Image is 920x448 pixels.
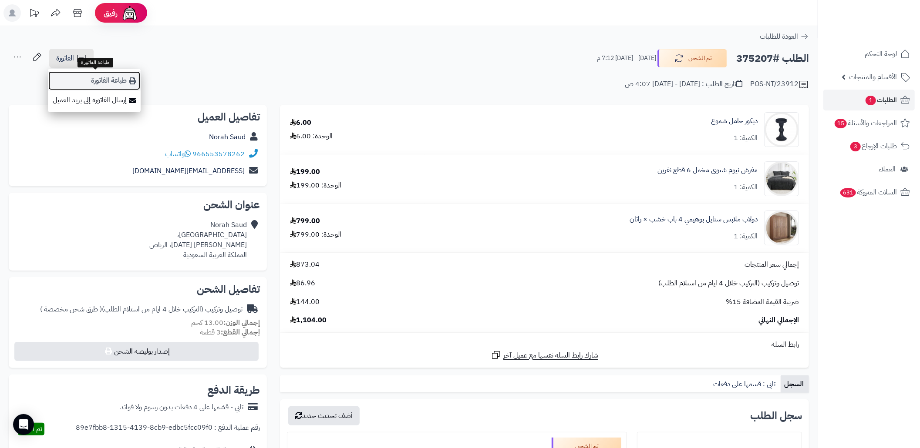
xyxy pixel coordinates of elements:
[765,112,799,147] img: 1726331484-110319010047-90x90.jpg
[781,375,809,393] a: السجل
[823,43,915,64] a: لوحة التحكم
[839,186,897,198] span: السلات المتروكة
[149,220,247,260] div: Norah Saud [GEOGRAPHIC_DATA]، [PERSON_NAME] [DATE]، الرياض المملكة العربية السعودية
[760,31,809,42] a: العودة للطلبات
[200,327,260,338] small: 3 قطعة
[16,200,260,210] h2: عنوان الشحن
[758,315,799,325] span: الإجمالي النهائي
[734,182,758,192] div: الكمية: 1
[290,260,320,270] span: 873.04
[121,4,138,22] img: ai-face.png
[290,167,320,177] div: 199.00
[630,214,758,224] a: دولاب ملابس ستايل بوهيمي 4 باب خشب × راتان
[132,166,245,176] a: [EMAIL_ADDRESS][DOMAIN_NAME]
[823,113,915,134] a: المراجعات والأسئلة15
[765,161,799,196] img: 1734447723-110202020131-90x90.jpg
[765,211,799,245] img: 1749977265-1-90x90.jpg
[760,31,798,42] span: العودة للطلبات
[861,20,912,38] img: logo-2.png
[503,351,598,361] span: شارك رابط السلة نفسها مع عميل آخر
[834,117,897,129] span: المراجعات والأسئلة
[657,165,758,175] a: مفرش نيوم شتوي مخمل 6 قطع نفرين
[823,182,915,203] a: السلات المتروكة631
[850,142,861,152] span: 3
[209,132,246,142] a: Norah Saud
[290,216,320,226] div: 799.00
[625,79,742,89] div: تاريخ الطلب : [DATE] - [DATE] 4:07 ص
[866,96,876,106] span: 1
[56,53,74,64] span: الفاتورة
[290,278,315,288] span: 86.96
[165,149,191,159] a: واتساب
[13,414,34,435] div: Open Intercom Messenger
[849,140,897,152] span: طلبات الإرجاع
[491,350,598,361] a: شارك رابط السلة نفسها مع عميل آخر
[223,318,260,328] strong: إجمالي الوزن:
[48,71,141,90] a: طباعة الفاتورة
[750,411,802,421] h3: سجل الطلب
[710,375,781,393] a: تابي : قسمها على دفعات
[711,116,758,126] a: ديكور حامل شموع
[290,230,341,240] div: الوحدة: 799.00
[290,118,311,128] div: 6.00
[49,49,94,68] a: الفاتورة
[288,406,360,425] button: أضف تحديث جديد
[290,315,327,325] span: 1,104.00
[283,340,805,350] div: رابط السلة
[657,49,727,67] button: تم الشحن
[734,231,758,241] div: الكمية: 1
[40,304,243,314] div: توصيل وتركيب (التركيب خلال 4 ايام من استلام الطلب)
[865,94,897,106] span: الطلبات
[879,163,896,175] span: العملاء
[104,8,118,18] span: رفيق
[221,327,260,338] strong: إجمالي القطع:
[734,133,758,143] div: الكمية: 1
[823,136,915,157] a: طلبات الإرجاع3
[745,260,799,270] span: إجمالي سعر المنتجات
[823,90,915,110] a: الطلبات1
[191,318,260,328] small: 13.00 كجم
[290,181,341,191] div: الوحدة: 199.00
[207,385,260,395] h2: طريقة الدفع
[78,58,113,67] div: طباعة الفاتورة
[40,304,102,314] span: ( طرق شحن مخصصة )
[23,4,45,24] a: تحديثات المنصة
[823,159,915,180] a: العملاء
[840,188,856,198] span: 631
[597,54,656,63] small: [DATE] - [DATE] 7:12 م
[14,342,259,361] button: إصدار بوليصة الشحن
[76,423,260,435] div: رقم عملية الدفع : 89e7fbb8-1315-4139-8cb9-edbc5fcc09f0
[658,278,799,288] span: توصيل وتركيب (التركيب خلال 4 ايام من استلام الطلب)
[849,71,897,83] span: الأقسام والمنتجات
[835,119,847,129] span: 15
[290,131,333,141] div: الوحدة: 6.00
[290,297,320,307] span: 144.00
[16,112,260,122] h2: تفاصيل العميل
[736,50,809,67] h2: الطلب #375207
[726,297,799,307] span: ضريبة القيمة المضافة 15%
[16,284,260,294] h2: تفاصيل الشحن
[48,90,141,110] a: إرسال الفاتورة إلى بريد العميل
[865,48,897,60] span: لوحة التحكم
[120,402,243,412] div: تابي - قسّمها على 4 دفعات بدون رسوم ولا فوائد
[750,79,809,90] div: POS-NT/23912
[192,149,245,159] a: 966553578262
